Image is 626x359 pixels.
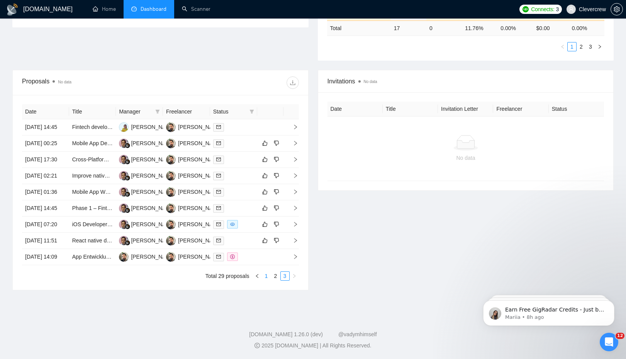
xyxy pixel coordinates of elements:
td: [DATE] 11:51 [22,233,69,249]
span: Dashboard [141,6,166,12]
img: DK [119,252,129,262]
a: DK[PERSON_NAME] [166,188,222,195]
td: 0.00 % [569,20,604,36]
div: [PERSON_NAME] [178,155,222,164]
div: Proposals [22,76,160,89]
th: Title [69,104,116,119]
span: right [287,222,298,227]
a: DK[PERSON_NAME] [166,237,222,243]
img: AM [119,203,129,213]
div: [PERSON_NAME] [131,155,175,164]
th: Status [549,102,604,117]
span: No data [58,80,71,84]
img: AM [119,220,129,229]
div: [PERSON_NAME] [178,171,222,180]
span: dislike [274,140,279,146]
a: DK[PERSON_NAME] [119,253,175,259]
button: like [260,203,270,213]
span: mail [216,254,221,259]
span: setting [611,6,623,12]
td: 0 [426,20,462,36]
div: 2025 [DOMAIN_NAME] | All Rights Reserved. [6,342,620,350]
th: Title [383,102,438,117]
a: React native developer [72,237,127,244]
a: TY[PERSON_NAME] [119,124,175,130]
span: like [262,156,268,163]
a: Improve native voice recognition in a React Native app [72,173,203,179]
span: left [560,44,565,49]
img: gigradar-bm.png [125,208,130,213]
a: 3 [586,42,595,51]
button: like [260,171,270,180]
span: mail [216,141,221,146]
a: 1 [262,272,271,280]
span: filter [248,106,256,117]
div: [PERSON_NAME] [178,123,222,131]
td: 11.76 % [462,20,497,36]
span: Status [213,107,246,116]
a: Phase 1 – Fintech Mobile App Development (React Native + MySQL + AI OCR Integration) [72,205,289,211]
th: Manager [116,104,163,119]
a: @vadymhimself [338,331,377,337]
td: [DATE] 14:45 [22,119,69,135]
li: 3 [280,271,290,281]
td: [DATE] 17:30 [22,152,69,168]
td: [DATE] 01:36 [22,184,69,200]
span: dislike [274,221,279,227]
span: right [287,238,298,243]
span: dollar [230,254,235,259]
img: DK [166,220,176,229]
img: TY [119,122,129,132]
div: [PERSON_NAME] [131,220,175,229]
img: DK [166,155,176,164]
a: homeHome [93,6,116,12]
li: Previous Page [558,42,567,51]
span: right [287,124,298,130]
button: like [260,236,270,245]
a: DK[PERSON_NAME] [166,221,222,227]
span: mail [216,125,221,129]
div: [PERSON_NAME] [131,188,175,196]
td: Mobile App Developer (Flutter or React Native) – Companion to AI Dashboard [69,135,116,152]
span: 3 [556,5,559,14]
a: DK[PERSON_NAME] [166,124,222,130]
th: Date [327,102,383,117]
td: Phase 1 – Fintech Mobile App Development (React Native + MySQL + AI OCR Integration) [69,200,116,217]
th: Invitation Letter [438,102,493,117]
div: [PERSON_NAME] [178,252,222,261]
img: DK [166,236,176,246]
span: dislike [274,205,279,211]
img: upwork-logo.png [523,6,529,12]
span: filter [155,109,160,114]
a: searchScanner [182,6,210,12]
img: logo [6,3,19,16]
img: gigradar-bm.png [125,143,130,148]
li: 2 [271,271,280,281]
td: [DATE] 00:25 [22,135,69,152]
button: like [260,187,270,196]
a: [DOMAIN_NAME] 1.26.0 (dev) [249,331,323,337]
span: mail [216,222,221,227]
button: setting [611,3,623,15]
span: like [262,173,268,179]
button: dislike [272,236,281,245]
button: like [260,155,270,164]
span: mail [216,206,221,210]
a: AM[PERSON_NAME] [119,205,175,211]
button: dislike [272,139,281,148]
span: like [262,205,268,211]
td: Cross-Platform Softphone App Development for VoIP Resellers [69,152,116,168]
span: right [287,173,298,178]
div: [PERSON_NAME] [178,188,222,196]
a: 2 [577,42,585,51]
li: Total 29 proposals [205,271,249,281]
div: [PERSON_NAME] [131,123,175,131]
span: Connects: [531,5,554,14]
div: [PERSON_NAME] [178,139,222,147]
div: [PERSON_NAME] [131,204,175,212]
img: gigradar-bm.png [125,240,130,246]
span: right [287,205,298,211]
